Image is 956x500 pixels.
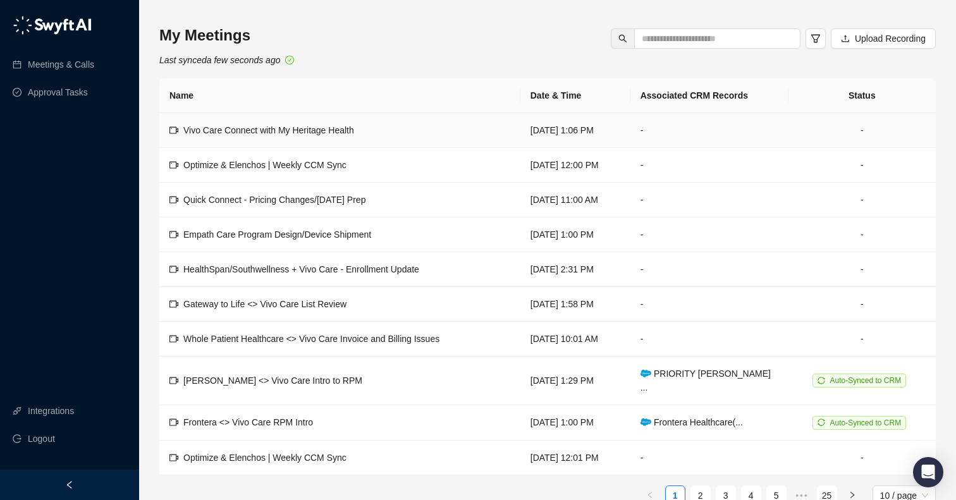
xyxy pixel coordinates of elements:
[630,252,788,287] td: -
[520,113,630,148] td: [DATE] 1:06 PM
[183,417,313,427] span: Frontera <> Vivo Care RPM Intro
[830,418,901,427] span: Auto-Synced to CRM
[183,195,365,205] span: Quick Connect - Pricing Changes/[DATE] Prep
[159,78,520,113] th: Name
[646,491,654,499] span: left
[169,161,178,169] span: video-camera
[630,183,788,217] td: -
[169,453,178,462] span: video-camera
[811,34,821,44] span: filter
[285,56,294,64] span: check-circle
[520,183,630,217] td: [DATE] 11:00 AM
[831,28,936,49] button: Upload Recording
[520,441,630,475] td: [DATE] 12:01 PM
[520,322,630,357] td: [DATE] 10:01 AM
[183,229,371,240] span: Empath Care Program Design/Device Shipment
[65,480,74,489] span: left
[630,441,788,475] td: -
[28,398,74,424] a: Integrations
[913,457,943,487] div: Open Intercom Messenger
[183,264,419,274] span: HealthSpan/Southwellness + Vivo Care - Enrollment Update
[640,417,743,427] span: Frontera Healthcare(...
[169,376,178,385] span: video-camera
[818,377,825,384] span: sync
[630,217,788,252] td: -
[788,322,936,357] td: -
[28,52,94,77] a: Meetings & Calls
[183,334,439,344] span: Whole Patient Healthcare <> Vivo Care Invoice and Billing Issues
[855,32,926,46] span: Upload Recording
[841,34,850,43] span: upload
[169,265,178,274] span: video-camera
[630,148,788,183] td: -
[788,183,936,217] td: -
[183,299,346,309] span: Gateway to Life <> Vivo Care List Review
[159,25,294,46] h3: My Meetings
[520,357,630,405] td: [DATE] 1:29 PM
[788,441,936,475] td: -
[169,300,178,308] span: video-camera
[520,287,630,322] td: [DATE] 1:58 PM
[788,287,936,322] td: -
[630,78,788,113] th: Associated CRM Records
[169,334,178,343] span: video-camera
[630,287,788,322] td: -
[28,426,55,451] span: Logout
[788,113,936,148] td: -
[183,125,354,135] span: Vivo Care Connect with My Heritage Health
[183,375,362,386] span: [PERSON_NAME] <> Vivo Care Intro to RPM
[520,217,630,252] td: [DATE] 1:00 PM
[788,78,936,113] th: Status
[520,405,630,441] td: [DATE] 1:00 PM
[849,491,856,499] span: right
[630,113,788,148] td: -
[788,217,936,252] td: -
[169,195,178,204] span: video-camera
[640,369,771,393] span: PRIORITY [PERSON_NAME] ...
[520,148,630,183] td: [DATE] 12:00 PM
[183,160,346,170] span: Optimize & Elenchos | Weekly CCM Sync
[788,252,936,287] td: -
[618,34,627,43] span: search
[183,453,346,463] span: Optimize & Elenchos | Weekly CCM Sync
[169,126,178,135] span: video-camera
[818,418,825,426] span: sync
[520,78,630,113] th: Date & Time
[13,434,21,443] span: logout
[28,80,88,105] a: Approval Tasks
[830,376,901,385] span: Auto-Synced to CRM
[169,230,178,239] span: video-camera
[520,252,630,287] td: [DATE] 2:31 PM
[13,16,92,35] img: logo-05li4sbe.png
[159,55,280,65] i: Last synced a few seconds ago
[630,322,788,357] td: -
[788,148,936,183] td: -
[169,418,178,427] span: video-camera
